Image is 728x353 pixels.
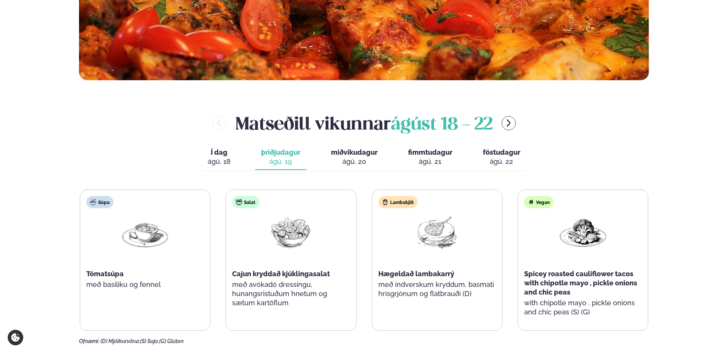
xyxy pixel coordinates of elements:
span: (D) Mjólkurvörur, [100,338,140,344]
button: menu-btn-left [212,116,226,130]
img: soup.svg [90,199,96,205]
h2: Matseðill vikunnar [236,111,492,136]
button: miðvikudagur ágú. 20 [325,145,384,170]
span: þriðjudagur [261,148,300,156]
div: Salat [232,196,259,208]
span: (G) Glúten [159,338,184,344]
button: fimmtudagur ágú. 21 [402,145,458,170]
span: Cajun kryddað kjúklingasalat [232,270,330,278]
button: þriðjudagur ágú. 19 [255,145,307,170]
img: Lamb.svg [382,199,388,205]
img: Lamb-Meat.png [413,214,462,250]
div: ágú. 22 [483,157,520,166]
div: Lambakjöt [378,196,418,208]
div: ágú. 19 [261,157,300,166]
span: Í dag [208,148,231,157]
p: með avókadó dressingu, hunangsristuðum hnetum og sætum kartöflum [232,280,350,308]
img: Salad.png [266,214,315,250]
a: Cookie settings [8,330,23,345]
div: ágú. 18 [208,157,231,166]
span: ágúst 18 - 22 [391,117,492,133]
img: Soup.png [121,214,169,250]
img: Vegan.svg [528,199,534,205]
img: Vegan.png [559,214,607,250]
div: ágú. 20 [331,157,378,166]
span: fimmtudagur [408,148,452,156]
div: Súpa [86,196,113,208]
p: með indverskum kryddum, basmati hrísgrjónum og flatbrauði (D) [378,280,496,298]
span: miðvikudagur [331,148,378,156]
div: ágú. 21 [408,157,452,166]
button: menu-btn-right [502,116,516,130]
span: Spicey roasted cauliflower tacos with chipotle mayo , pickle onions and chic peas [524,270,637,296]
button: Í dag ágú. 18 [202,145,237,170]
p: með basiliku og fennel [86,280,204,289]
p: with chipotle mayo , pickle onions and chic peas (S) (G) [524,298,642,317]
span: Hægeldað lambakarrý [378,270,454,278]
div: Vegan [524,196,554,208]
span: föstudagur [483,148,520,156]
img: salad.svg [236,199,242,205]
button: föstudagur ágú. 22 [477,145,526,170]
span: Ofnæmi: [79,338,99,344]
span: Tómatsúpa [86,270,124,278]
span: (S) Soja, [140,338,159,344]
